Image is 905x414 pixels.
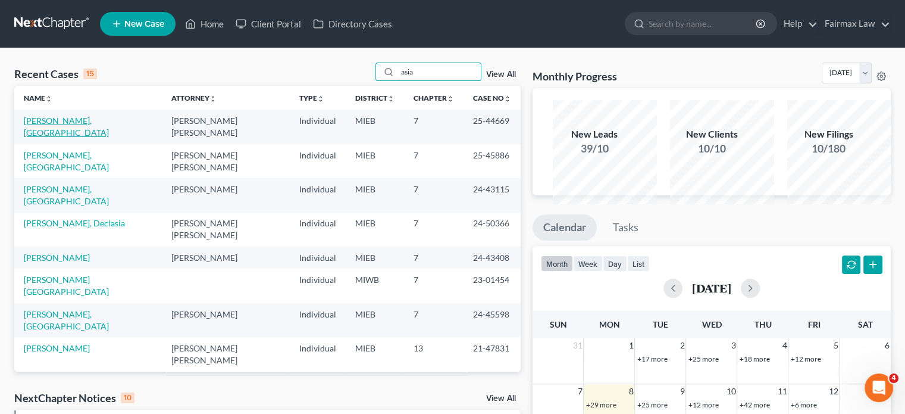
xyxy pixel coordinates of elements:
span: 9 [678,384,685,399]
input: Search by name... [397,63,481,80]
div: 15 [83,69,97,79]
button: month [541,256,573,272]
div: 10/10 [670,141,753,156]
td: Individual [290,144,346,178]
span: 5 [832,338,839,353]
a: Help [778,13,818,35]
button: list [627,256,650,272]
span: 12 [827,384,839,399]
span: 4 [781,338,788,353]
td: 7 [404,303,464,337]
td: MIEB [346,337,404,371]
a: Fairmax Law [819,13,890,35]
td: Individual [290,110,346,144]
td: 22-45875 [464,372,521,406]
div: 39/10 [553,141,636,156]
a: Attorneyunfold_more [171,94,217,102]
td: 23-01454 [464,269,521,303]
a: Typeunfold_more [299,94,324,102]
td: Individual [290,337,346,371]
span: 3 [729,338,737,353]
a: +17 more [637,354,667,363]
td: [PERSON_NAME] [PERSON_NAME] [162,144,290,178]
div: NextChapter Notices [14,391,134,405]
span: 1 [627,338,634,353]
a: Chapterunfold_more [414,94,454,102]
a: Districtunfold_more [355,94,394,102]
td: [PERSON_NAME] [PERSON_NAME] [162,213,290,247]
td: MIEB [346,213,404,247]
td: [PERSON_NAME] [PERSON_NAME] [162,372,290,406]
a: [PERSON_NAME], [GEOGRAPHIC_DATA] [24,309,109,331]
td: 25-45886 [464,144,521,178]
i: unfold_more [504,95,511,102]
a: +6 more [790,400,816,409]
td: MIEB [346,178,404,212]
span: 10 [725,384,737,399]
a: Case Nounfold_more [473,94,511,102]
span: Fri [807,319,820,329]
a: +12 more [790,354,821,363]
span: Tue [653,319,668,329]
a: +29 more [585,400,616,409]
td: [PERSON_NAME] [PERSON_NAME] [162,110,290,144]
td: [PERSON_NAME] [162,303,290,337]
span: Wed [702,319,721,329]
span: 2 [678,338,685,353]
span: 11 [776,384,788,399]
td: MIEB [346,303,404,337]
button: day [603,256,627,272]
span: Mon [599,319,619,329]
a: +25 more [637,400,667,409]
td: 7 [404,247,464,269]
td: Individual [290,303,346,337]
a: +42 more [739,400,769,409]
span: 6 [884,338,891,353]
td: Individual [290,178,346,212]
h2: [DATE] [692,282,731,294]
a: Client Portal [230,13,307,35]
span: Thu [754,319,771,329]
a: Home [179,13,230,35]
div: 10/180 [787,141,870,156]
td: 7 [404,213,464,247]
td: MIEB [346,372,404,406]
i: unfold_more [447,95,454,102]
div: New Leads [553,127,636,141]
a: [PERSON_NAME] [24,253,90,263]
a: Directory Cases [307,13,398,35]
td: [PERSON_NAME] [162,247,290,269]
a: [PERSON_NAME], [GEOGRAPHIC_DATA] [24,116,109,138]
td: 7 [404,144,464,178]
div: New Clients [670,127,753,141]
a: Tasks [602,214,649,241]
i: unfold_more [317,95,324,102]
td: 24-43408 [464,247,521,269]
a: [PERSON_NAME], Declasia [24,218,125,228]
a: View All [486,70,516,79]
td: 24-43115 [464,178,521,212]
a: [PERSON_NAME] [24,343,90,353]
td: [PERSON_NAME] [PERSON_NAME] [162,337,290,371]
td: 13 [404,337,464,371]
a: [PERSON_NAME][GEOGRAPHIC_DATA] [24,275,109,297]
span: Sun [549,319,566,329]
span: Sat [857,319,872,329]
div: Recent Cases [14,67,97,81]
a: Nameunfold_more [24,94,52,102]
span: 31 [571,338,583,353]
a: +12 more [688,400,718,409]
td: 7 [404,110,464,144]
i: unfold_more [387,95,394,102]
td: MIEB [346,144,404,178]
h3: Monthly Progress [533,69,617,83]
td: 25-44669 [464,110,521,144]
div: New Filings [787,127,870,141]
a: +18 more [739,354,769,363]
span: 4 [889,373,898,383]
td: 7 [404,372,464,406]
td: MIEB [346,110,404,144]
span: 8 [627,384,634,399]
a: [PERSON_NAME], [GEOGRAPHIC_DATA] [24,184,109,206]
td: MIWB [346,269,404,303]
